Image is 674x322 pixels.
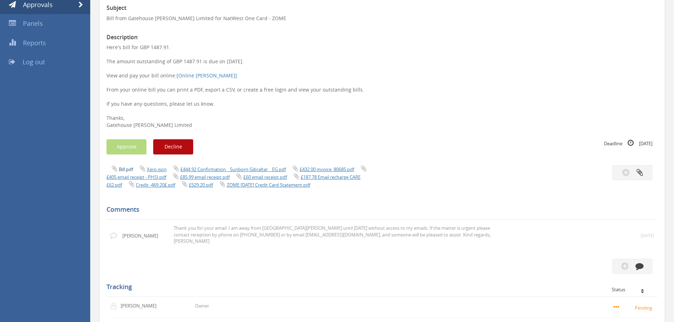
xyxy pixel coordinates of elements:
[106,34,658,41] h3: Description
[106,5,658,11] h3: Subject
[106,174,166,180] a: £405 email receipt - PHSI.pdf
[300,166,354,172] a: £432.00 invoice_80685.pdf
[119,166,133,172] a: Bill.pdf
[612,287,652,292] div: Status
[106,174,361,188] a: £187.78 Email recharge CARE £62.pdf
[604,139,652,147] small: Deadline [DATE]
[23,0,53,9] span: Approvals
[122,233,163,239] p: [PERSON_NAME]
[110,303,121,310] img: user-icon.png
[180,174,230,180] a: £85.99 email receipt.pdf
[23,58,45,66] span: Log out
[106,44,658,129] p: Here's bill for GBP 1487.91. The amount outstanding of GBP 1487.91 is due on [DATE]. View and pay...
[106,206,652,213] h5: Comments
[243,174,287,180] a: £60 email receipt.pdf
[189,182,213,188] a: £529.20.pdf
[106,15,658,22] p: Bill from Gatehouse [PERSON_NAME] Limited for NatWest One Card - ZOME
[23,19,43,28] span: Panels
[147,166,167,172] a: Xero.json
[195,303,209,309] p: Owner
[227,182,310,188] a: ZOME [DATE] Credit Card Statement.pdf
[23,39,46,47] span: Reports
[153,139,193,154] button: Decline
[136,182,175,188] a: Credit -469.20£.pdf
[174,225,492,245] p: Thank you for your email. I am away from Gatehouse Chambers until Tuesday 2nd September without a...
[180,166,286,172] a: £444.92 Confirmation _ Sunborn Gibraltar _ EG.pdf
[121,303,161,309] p: [PERSON_NAME]
[613,304,654,311] small: Pending
[641,233,654,239] small: [DATE]
[177,72,237,79] a: [Online [PERSON_NAME]]
[106,139,146,154] button: Approve
[106,283,652,291] h5: Tracking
